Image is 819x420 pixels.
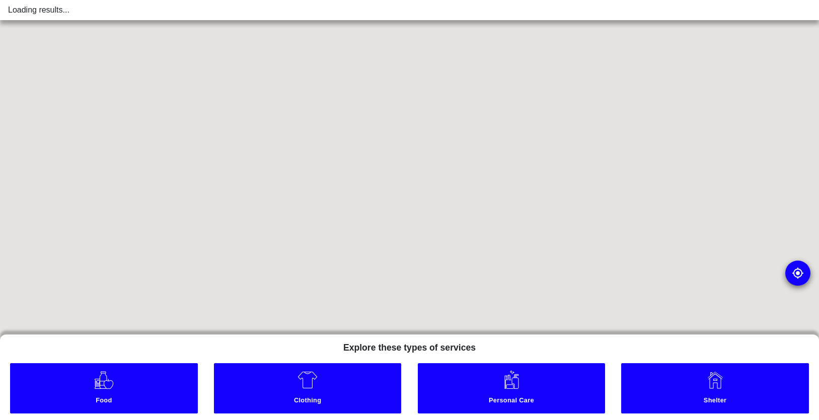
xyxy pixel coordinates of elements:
[420,396,603,407] small: Personal Care
[624,396,806,407] small: Shelter
[10,363,197,413] a: Food
[705,370,725,390] img: Shelter
[297,370,318,390] img: Clothing
[792,267,804,279] img: go to my location
[13,396,195,407] small: Food
[214,363,401,413] a: Clothing
[621,363,808,413] a: Shelter
[94,370,114,390] img: Food
[418,363,605,413] a: Personal Care
[335,334,484,357] h5: Explore these types of services
[216,396,399,407] small: Clothing
[501,370,522,390] img: Personal Care
[8,4,811,16] div: Loading results...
